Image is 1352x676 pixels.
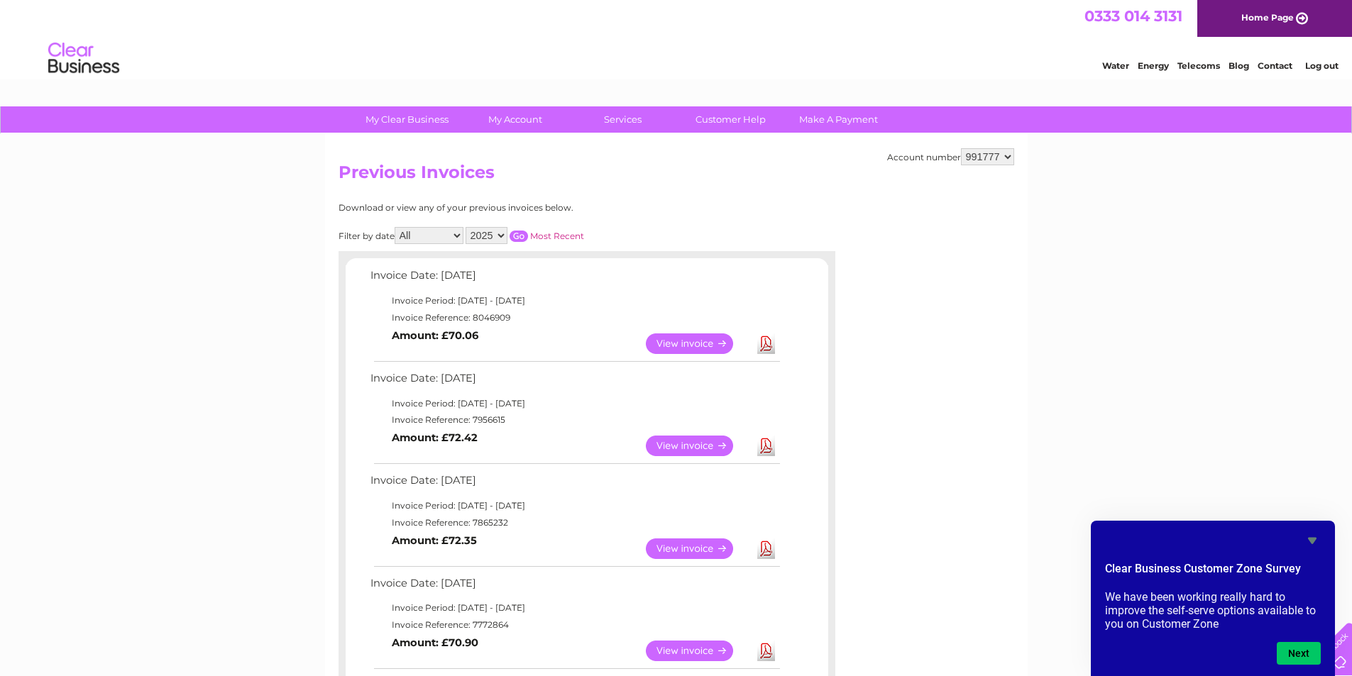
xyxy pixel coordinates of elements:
a: Download [757,538,775,559]
div: Download or view any of your previous invoices below. [339,203,711,213]
td: Invoice Date: [DATE] [367,266,782,292]
td: Invoice Reference: 8046909 [367,309,782,326]
a: Download [757,333,775,354]
a: Download [757,641,775,661]
td: Invoice Date: [DATE] [367,369,782,395]
a: My Account [456,106,573,133]
a: Telecoms [1177,60,1220,71]
td: Invoice Date: [DATE] [367,574,782,600]
button: Hide survey [1304,532,1321,549]
td: Invoice Period: [DATE] - [DATE] [367,497,782,514]
p: We have been working really hard to improve the self-serve options available to you on Customer Zone [1105,590,1321,631]
h2: Previous Invoices [339,162,1014,189]
a: Contact [1258,60,1292,71]
b: Amount: £70.90 [392,636,478,649]
a: Water [1102,60,1129,71]
img: logo.png [48,37,120,80]
td: Invoice Period: [DATE] - [DATE] [367,292,782,309]
a: View [646,641,750,661]
td: Invoice Reference: 7772864 [367,616,782,633]
a: View [646,333,750,354]
td: Invoice Reference: 7956615 [367,411,782,428]
a: Customer Help [672,106,789,133]
div: Filter by date [339,227,711,244]
a: View [646,538,750,559]
div: Clear Business is a trading name of Verastar Limited (registered in [GEOGRAPHIC_DATA] No. 3667643... [341,8,1012,69]
button: Next question [1277,642,1321,665]
b: Amount: £72.35 [392,534,477,547]
td: Invoice Reference: 7865232 [367,514,782,531]
td: Invoice Date: [DATE] [367,471,782,497]
a: Log out [1305,60,1339,71]
td: Invoice Period: [DATE] - [DATE] [367,395,782,412]
a: View [646,436,750,456]
div: Clear Business Customer Zone Survey [1105,532,1321,665]
a: Blog [1229,60,1249,71]
h2: Clear Business Customer Zone Survey [1105,560,1321,584]
a: Services [564,106,681,133]
td: Invoice Period: [DATE] - [DATE] [367,599,782,616]
div: Account number [887,148,1014,165]
b: Amount: £70.06 [392,329,478,342]
a: 0333 014 3131 [1084,7,1182,25]
a: Make A Payment [780,106,897,133]
a: Download [757,436,775,456]
a: Energy [1138,60,1169,71]
a: Most Recent [530,231,584,241]
b: Amount: £72.42 [392,431,478,444]
a: My Clear Business [348,106,466,133]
